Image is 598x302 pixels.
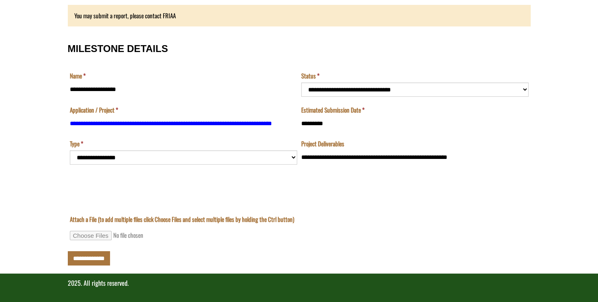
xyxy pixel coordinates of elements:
span: . All rights reserved. [81,278,129,288]
label: Type [70,139,83,148]
label: Name [70,72,86,80]
div: Milestone Details [68,35,531,265]
textarea: Project Deliverables [301,150,529,190]
label: Status [301,72,320,80]
input: Application / Project is a required field. [70,116,297,130]
label: Attach a File (to add multiple files click Choose Files and select multiple files by holding the ... [70,215,294,224]
input: Name [70,83,297,97]
div: You may submit a report, please contact FRIAA [68,5,531,26]
input: Attach a File (to add multiple files click Choose Files and select multiple files by holding the ... [70,231,180,240]
label: Project Deliverables [301,139,344,148]
p: 2025 [68,278,531,288]
h3: MILESTONE DETAILS [68,43,531,54]
fieldset: MILESTONE DETAILS [68,35,531,199]
label: Application / Project [70,106,118,114]
label: Estimated Submission Date [301,106,365,114]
